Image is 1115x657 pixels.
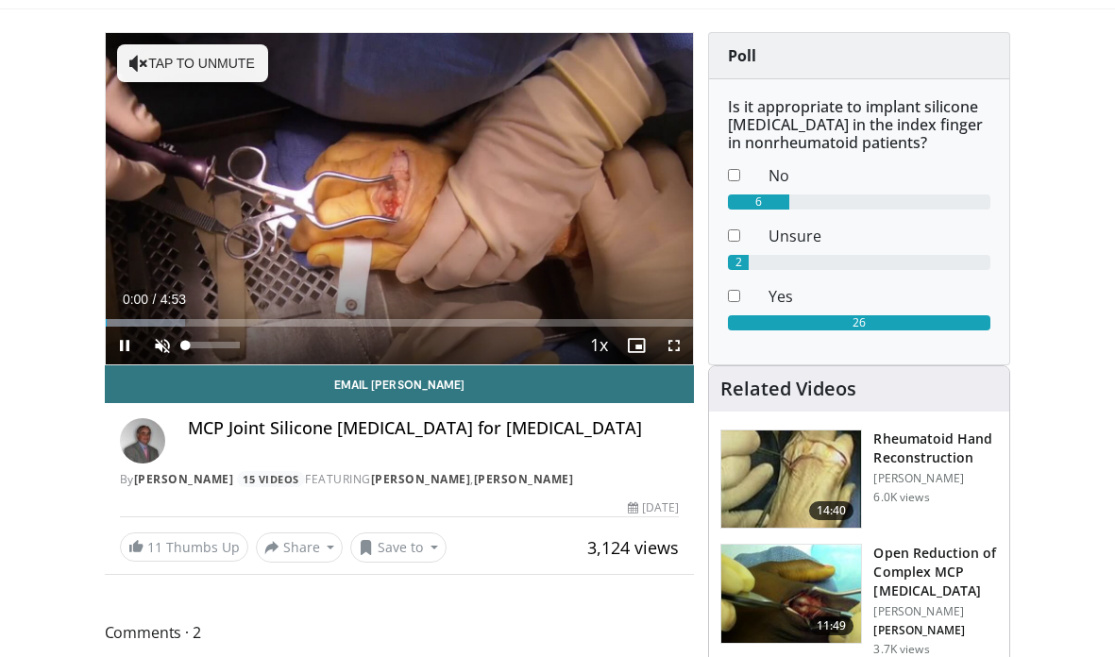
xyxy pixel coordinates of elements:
[873,430,998,467] h3: Rheumatoid Hand Reconstruction
[105,365,695,403] a: Email [PERSON_NAME]
[120,418,165,463] img: Avatar
[186,342,240,348] div: Volume Level
[188,418,680,439] h4: MCP Joint Silicone [MEDICAL_DATA] for [MEDICAL_DATA]
[720,544,998,657] a: 11:49 Open Reduction of Complex MCP [MEDICAL_DATA] [PERSON_NAME] [PERSON_NAME] 3.7K views
[628,499,679,516] div: [DATE]
[580,327,617,364] button: Playback Rate
[721,430,861,529] img: rheumatoid_reconstruction_100010794_2.jpg.150x105_q85_crop-smart_upscale.jpg
[160,292,186,307] span: 4:53
[147,538,162,556] span: 11
[873,471,998,486] p: [PERSON_NAME]
[728,315,990,330] div: 26
[754,164,1005,187] dd: No
[617,327,655,364] button: Enable picture-in-picture mode
[117,44,268,82] button: Tap to unmute
[809,616,854,635] span: 11:49
[123,292,148,307] span: 0:00
[728,45,756,66] strong: Poll
[720,378,856,400] h4: Related Videos
[873,490,929,505] p: 6.0K views
[873,623,998,638] p: [PERSON_NAME]
[120,532,248,562] a: 11 Thumbs Up
[105,620,695,645] span: Comments 2
[728,255,748,270] div: 2
[873,642,929,657] p: 3.7K views
[237,471,306,487] a: 15 Videos
[720,430,998,530] a: 14:40 Rheumatoid Hand Reconstruction [PERSON_NAME] 6.0K views
[120,471,680,488] div: By FEATURING ,
[754,225,1005,247] dd: Unsure
[587,536,679,559] span: 3,124 views
[655,327,693,364] button: Fullscreen
[134,471,234,487] a: [PERSON_NAME]
[106,33,694,364] video-js: Video Player
[153,292,157,307] span: /
[144,327,181,364] button: Unmute
[809,501,854,520] span: 14:40
[873,604,998,619] p: [PERSON_NAME]
[754,285,1005,308] dd: Yes
[106,327,144,364] button: Pause
[106,319,694,327] div: Progress Bar
[350,532,447,563] button: Save to
[728,194,788,210] div: 6
[728,98,990,153] h6: Is it appropriate to implant silicone [MEDICAL_DATA] in the index finger in nonrheumatoid patients?
[256,532,344,563] button: Share
[474,471,574,487] a: [PERSON_NAME]
[873,544,998,600] h3: Open Reduction of Complex MCP [MEDICAL_DATA]
[721,545,861,643] img: 580de180-7839-4373-92e3-e4d97f44be0d.150x105_q85_crop-smart_upscale.jpg
[371,471,471,487] a: [PERSON_NAME]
